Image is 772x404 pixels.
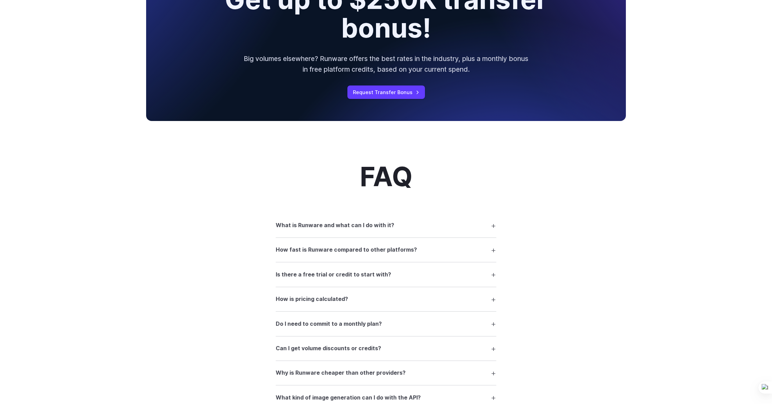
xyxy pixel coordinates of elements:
[276,268,496,281] summary: Is there a free trial or credit to start with?
[276,221,394,230] h3: What is Runware and what can I do with it?
[243,53,529,74] p: Big volumes elsewhere? Runware offers the best rates in the industry, plus a monthly bonus in fre...
[276,366,496,380] summary: Why is Runware cheaper than other providers?
[276,344,381,353] h3: Can I get volume discounts or credits?
[276,270,391,279] h3: Is there a free trial or credit to start with?
[276,245,417,254] h3: How fast is Runware compared to other platforms?
[276,293,496,306] summary: How is pricing calculated?
[276,342,496,355] summary: Can I get volume discounts or credits?
[276,368,406,377] h3: Why is Runware cheaper than other providers?
[360,162,413,191] h2: FAQ
[276,317,496,330] summary: Do I need to commit to a monthly plan?
[276,393,421,402] h3: What kind of image generation can I do with the API?
[347,85,425,99] a: Request Transfer Bonus
[276,243,496,256] summary: How fast is Runware compared to other platforms?
[276,295,348,304] h3: How is pricing calculated?
[276,391,496,404] summary: What kind of image generation can I do with the API?
[276,320,382,329] h3: Do I need to commit to a monthly plan?
[276,219,496,232] summary: What is Runware and what can I do with it?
